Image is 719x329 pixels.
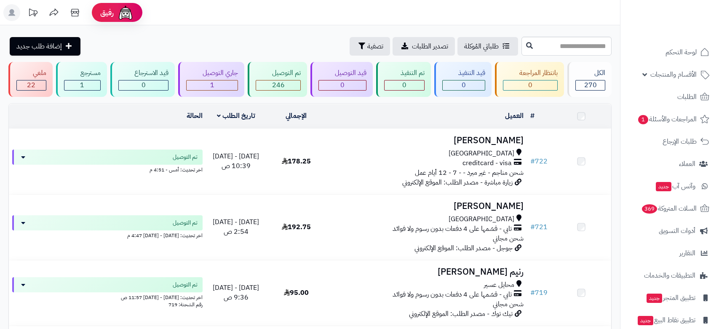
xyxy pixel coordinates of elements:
[530,156,535,166] span: #
[677,91,697,103] span: الطلبات
[530,156,548,166] a: #722
[168,301,203,308] span: رقم الشحنة: 719
[530,288,535,298] span: #
[655,180,695,192] span: وآتس آب
[679,158,695,170] span: العملاء
[64,80,100,90] div: 1
[22,4,43,23] a: تحديثات المنصة
[625,265,714,286] a: التطبيقات والخدمات
[462,80,466,90] span: 0
[449,149,514,158] span: [GEOGRAPHIC_DATA]
[309,62,374,97] a: قيد التوصيل 0
[530,222,535,232] span: #
[646,292,695,304] span: تطبيق المتجر
[642,204,657,214] span: 369
[414,243,513,253] span: جوجل - مصدر الطلب: الموقع الإلكتروني
[566,62,613,97] a: الكل270
[462,158,512,168] span: creditcard - visa
[415,168,524,178] span: شحن مناجم - غير مبرد - - 7 - 12 أيام عمل
[272,80,285,90] span: 246
[350,37,390,56] button: تصفية
[385,80,424,90] div: 0
[650,69,697,80] span: الأقسام والمنتجات
[625,109,714,129] a: المراجعات والأسئلة1
[213,283,259,302] span: [DATE] - [DATE] 9:36 ص
[17,80,46,90] div: 22
[659,225,695,237] span: أدوات التسويق
[575,68,605,78] div: الكل
[186,68,238,78] div: جاري التوصيل
[367,41,383,51] span: تصفية
[503,80,557,90] div: 0
[256,80,300,90] div: 246
[173,219,198,227] span: تم التوصيل
[443,80,485,90] div: 0
[637,113,697,125] span: المراجعات والأسئلة
[16,68,46,78] div: ملغي
[286,111,307,121] a: الإجمالي
[625,198,714,219] a: السلات المتروكة369
[142,80,146,90] span: 0
[638,316,653,325] span: جديد
[330,267,524,277] h3: رنيم [PERSON_NAME]
[16,41,62,51] span: إضافة طلب جديد
[213,217,259,237] span: [DATE] - [DATE] 2:54 ص
[412,41,448,51] span: تصدير الطلبات
[464,41,499,51] span: طلباتي المُوكلة
[12,165,203,174] div: اخر تحديث: أمس - 4:51 م
[393,290,512,300] span: تابي - قسّمها على 4 دفعات بدون رسوم ولا فوائد
[666,46,697,58] span: لوحة التحكم
[530,222,548,232] a: #721
[625,221,714,241] a: أدوات التسويق
[644,270,695,281] span: التطبيقات والخدمات
[637,314,695,326] span: تطبيق نقاط البيع
[505,111,524,121] a: العميل
[625,288,714,308] a: تطبيق المتجرجديد
[625,154,714,174] a: العملاء
[12,292,203,301] div: اخر تحديث: [DATE] - [DATE] 11:57 ص
[625,243,714,263] a: التقارير
[318,68,366,78] div: قيد التوصيل
[210,80,214,90] span: 1
[176,62,246,97] a: جاري التوصيل 1
[187,80,238,90] div: 1
[173,153,198,161] span: تم التوصيل
[493,62,566,97] a: بانتظار المراجعة 0
[503,68,558,78] div: بانتظار المراجعة
[330,136,524,145] h3: [PERSON_NAME]
[402,177,513,187] span: زيارة مباشرة - مصدر الطلب: الموقع الإلكتروني
[647,294,662,303] span: جديد
[10,37,80,56] a: إضافة طلب جديد
[625,176,714,196] a: وآتس آبجديد
[402,80,406,90] span: 0
[530,111,535,121] a: #
[7,62,54,97] a: ملغي 22
[457,37,518,56] a: طلباتي المُوكلة
[679,247,695,259] span: التقارير
[80,80,84,90] span: 1
[246,62,309,97] a: تم التوصيل 246
[100,8,114,18] span: رفيق
[119,80,168,90] div: 0
[663,136,697,147] span: طلبات الإرجاع
[493,299,524,309] span: شحن مجاني
[442,68,486,78] div: قيد التنفيذ
[393,224,512,234] span: تابي - قسّمها على 4 دفعات بدون رسوم ولا فوائد
[530,288,548,298] a: #719
[173,281,198,289] span: تم التوصيل
[384,68,425,78] div: تم التنفيذ
[528,80,532,90] span: 0
[117,4,134,21] img: ai-face.png
[213,151,259,171] span: [DATE] - [DATE] 10:39 ص
[109,62,177,97] a: قيد الاسترجاع 0
[282,156,311,166] span: 178.25
[330,201,524,211] h3: [PERSON_NAME]
[641,203,697,214] span: السلات المتروكة
[256,68,301,78] div: تم التوصيل
[393,37,455,56] a: تصدير الطلبات
[187,111,203,121] a: الحالة
[282,222,311,232] span: 192.75
[656,182,671,191] span: جديد
[284,288,309,298] span: 95.00
[340,80,345,90] span: 0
